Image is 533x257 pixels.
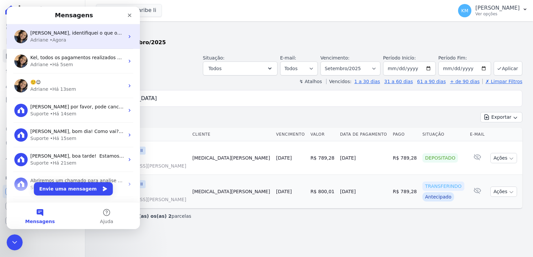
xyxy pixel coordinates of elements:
[8,146,21,160] img: Profile image for Suporte
[3,137,82,150] a: Negativação
[3,185,82,198] a: Recebíveis
[67,196,133,222] button: Ajuda
[43,55,66,62] div: • Há 5sem
[24,73,34,78] span: ☺️😉
[417,79,446,84] a: 61 a 90 dias
[24,97,292,103] span: [PERSON_NAME] por favor, pode cancelar as parcelas para que na sequência eu possa fazer o descart...
[308,128,337,141] th: Valor
[337,141,390,175] td: [DATE]
[101,163,187,169] span: [STREET_ADDRESS][PERSON_NAME]
[3,93,82,106] a: Minha Carteira
[3,49,82,63] a: Parcelas
[3,20,82,33] a: Visão Geral
[326,79,351,84] label: Vencidos:
[480,112,522,122] button: Exportar
[273,128,308,141] th: Vencimento
[24,122,456,127] span: [PERSON_NAME], bom dia! Como vai? Aqui é a Paty. Isso mesmo, segue o passo a passo que a Adri ori...
[8,72,21,86] img: Profile image for Adriane
[276,155,292,161] a: [DATE]
[24,178,42,185] div: Suporte
[93,212,107,217] span: Ajuda
[438,55,491,62] label: Período Fim:
[467,128,488,141] th: E-mail
[19,212,48,217] span: Mensagens
[308,175,337,208] td: R$ 800,01
[24,48,343,54] span: Kel, todos os pagamentos realizados no periodo do ataque e que foi necessária a mudança da transf...
[190,128,273,141] th: Cliente
[43,128,70,135] div: • Há 15sem
[308,141,337,175] td: R$ 789,28
[43,30,60,37] div: • Agora
[320,55,349,61] label: Vencimento:
[203,62,277,75] button: Todos
[422,153,458,163] div: Depositado
[490,153,517,163] button: Ações
[101,156,187,169] a: 10.101[STREET_ADDRESS][PERSON_NAME]
[3,108,82,121] a: Transferências
[190,141,273,175] td: [MEDICAL_DATA][PERSON_NAME]
[422,182,464,191] div: Transferindo
[8,97,21,110] img: Profile image for Suporte
[24,153,42,160] div: Suporte
[3,199,82,213] a: Conta Hent
[24,104,42,111] div: Suporte
[280,55,296,61] label: E-mail:
[383,55,416,61] label: Período Inicío:
[209,64,222,72] span: Todos
[3,35,82,48] a: Contratos
[43,153,70,160] div: • Há 21sem
[3,64,82,77] a: Lotes
[101,196,187,203] span: [STREET_ADDRESS][PERSON_NAME]
[43,104,70,111] div: • Há 14sem
[461,8,468,13] span: KM
[24,55,42,62] div: Adriane
[384,79,413,84] a: 31 a 60 dias
[475,11,520,17] p: Ver opções
[337,175,390,208] td: [DATE]
[494,61,522,75] button: Aplicar
[24,30,42,37] div: Adriane
[453,1,533,20] button: KM [PERSON_NAME] Ver opções
[24,79,42,86] div: Adriane
[43,79,69,86] div: • Há 13sem
[299,79,322,84] label: ↯ Atalhos
[490,187,517,197] button: Ações
[27,176,106,189] button: Envie uma mensagem
[390,128,420,141] th: Pago
[390,141,420,175] td: R$ 789,28
[96,128,190,141] th: Contrato
[190,175,273,208] td: [MEDICAL_DATA][PERSON_NAME]
[337,128,390,141] th: Data de Pagamento
[450,79,480,84] a: + de 90 dias
[24,128,42,135] div: Suporte
[203,55,225,61] label: Situação:
[482,79,522,84] a: ✗ Limpar Filtros
[96,4,162,17] button: Ilhas Do Caribe Ii
[8,23,21,37] img: Profile image for Adriane
[3,78,82,92] a: Clientes
[24,147,251,152] span: [PERSON_NAME], boa tarde! ​ Estamos verificando sua solicitação, só um momento por gentileza.
[96,27,522,39] h2: Parcelas
[390,175,420,208] td: R$ 789,28
[24,171,134,177] span: Abriremos um chamado para analise e retorno.
[420,128,467,141] th: Situação
[104,213,191,219] p: Exibindo parcelas
[276,189,292,194] a: [DATE]
[3,122,82,136] a: Crédito
[8,171,21,184] img: Profile image for Suporte
[7,234,23,250] iframe: Intercom live chat
[5,174,80,182] div: Plataformas
[354,79,380,84] a: 1 a 30 dias
[475,5,520,11] p: [PERSON_NAME]
[101,190,187,203] a: 10.101[STREET_ADDRESS][PERSON_NAME]
[422,192,454,201] div: Antecipado
[124,213,172,219] b: todos(as) os(as) 2
[7,7,140,229] iframe: Intercom live chat
[8,48,21,61] img: Profile image for Adriane
[120,39,166,46] strong: Setembro/2025
[8,122,21,135] img: Profile image for Suporte
[3,152,82,165] a: Troca de Arquivos
[108,92,519,105] input: Buscar por nome do lote ou do cliente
